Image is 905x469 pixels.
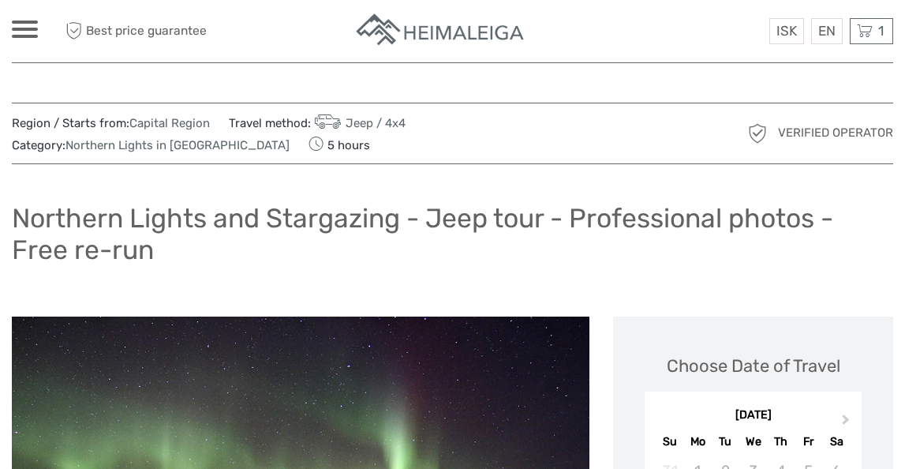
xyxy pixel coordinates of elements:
a: Capital Region [129,116,210,130]
span: ISK [776,23,797,39]
a: Jeep / 4x4 [311,116,406,130]
div: Su [656,431,683,452]
div: EN [811,18,843,44]
div: [DATE] [645,407,862,424]
div: Tu [712,431,739,452]
div: Sa [822,431,850,452]
span: 5 hours [309,133,370,156]
img: verified_operator_grey_128.png [745,121,770,146]
span: Best price guarantee [62,18,232,44]
div: We [739,431,767,452]
span: 1 [876,23,886,39]
a: Northern Lights in [GEOGRAPHIC_DATA] [65,138,290,152]
img: Apartments in Reykjavik [354,12,528,51]
button: Next Month [835,411,860,437]
span: Verified Operator [778,125,893,141]
div: Mo [684,431,712,452]
div: Th [767,431,795,452]
div: Choose Date of Travel [667,354,840,378]
h1: Northern Lights and Stargazing - Jeep tour - Professional photos - Free re-run [12,202,893,266]
span: Category: [12,137,290,154]
span: Travel method: [229,111,406,133]
div: Fr [795,431,822,452]
span: Region / Starts from: [12,115,210,132]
